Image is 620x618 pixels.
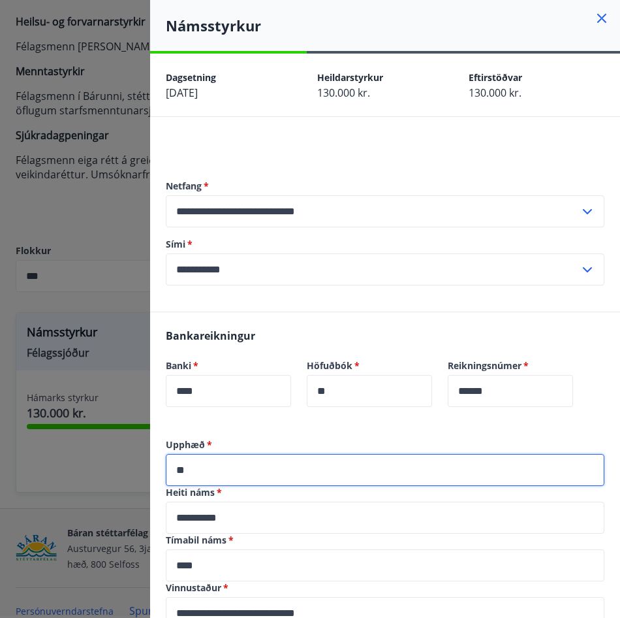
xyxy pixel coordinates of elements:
span: Bankareikningur [166,329,255,343]
span: Dagsetning [166,71,216,84]
label: Sími [166,238,604,251]
span: 130.000 kr. [469,86,521,100]
h4: Námsstyrkur [166,16,620,35]
span: Eftirstöðvar [469,71,522,84]
label: Tímabil náms [166,534,604,547]
label: Reikningsnúmer [448,359,573,372]
label: Banki [166,359,291,372]
label: Heiti náms [166,486,604,499]
span: Heildarstyrkur [317,71,383,84]
label: Vinnustaður [166,581,604,594]
label: Upphæð [166,438,604,451]
div: Upphæð [166,454,604,486]
label: Netfang [166,180,604,193]
span: [DATE] [166,86,198,100]
div: Heiti náms [166,502,604,534]
span: 130.000 kr. [317,86,370,100]
div: Tímabil náms [166,549,604,581]
label: Höfuðbók [307,359,432,372]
